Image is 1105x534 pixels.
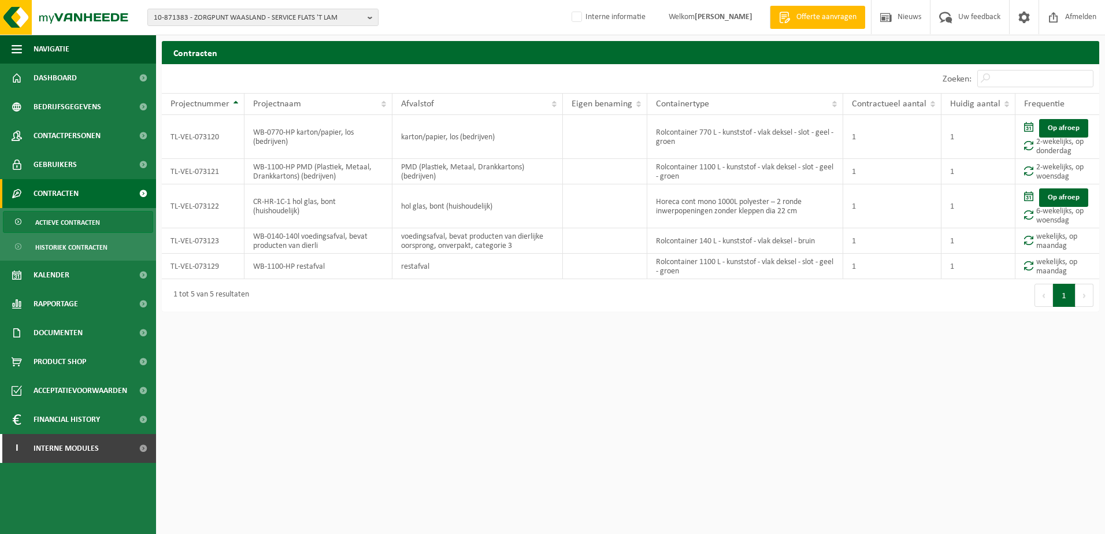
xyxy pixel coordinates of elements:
span: Offerte aanvragen [793,12,859,23]
td: 2-wekelijks, op donderdag [1015,115,1099,159]
span: Kalender [34,261,69,290]
label: Interne informatie [569,9,646,26]
span: Navigatie [34,35,69,64]
span: Dashboard [34,64,77,92]
span: Huidig aantal [950,99,1000,109]
button: 10-871383 - ZORGPUNT WAASLAND - SERVICE FLATS 'T LAM [147,9,379,26]
span: Projectnummer [170,99,229,109]
td: 1 [941,228,1015,254]
td: karton/papier, los (bedrijven) [392,115,563,159]
a: Historiek contracten [3,236,153,258]
td: Rolcontainer 1100 L - kunststof - vlak deksel - slot - geel - groen [647,254,843,279]
button: 1 [1053,284,1076,307]
td: WB-1100-HP PMD (Plastiek, Metaal, Drankkartons) (bedrijven) [244,159,392,184]
td: wekelijks, op maandag [1015,254,1099,279]
span: Actieve contracten [35,212,100,233]
span: Contractueel aantal [852,99,926,109]
td: CR-HR-1C-1 hol glas, bont (huishoudelijk) [244,184,392,228]
td: 1 [941,115,1015,159]
a: Op afroep [1039,119,1088,138]
a: Offerte aanvragen [770,6,865,29]
span: Interne modules [34,434,99,463]
td: Rolcontainer 770 L - kunststof - vlak deksel - slot - geel - groen [647,115,843,159]
td: Rolcontainer 1100 L - kunststof - vlak deksel - slot - geel - groen [647,159,843,184]
td: TL-VEL-073129 [162,254,244,279]
td: 2-wekelijks, op woensdag [1015,159,1099,184]
td: 1 [843,228,941,254]
td: TL-VEL-073122 [162,184,244,228]
td: 1 [843,115,941,159]
span: Containertype [656,99,709,109]
td: Rolcontainer 140 L - kunststof - vlak deksel - bruin [647,228,843,254]
td: wekelijks, op maandag [1015,228,1099,254]
span: Product Shop [34,347,86,376]
a: Actieve contracten [3,211,153,233]
td: WB-1100-HP restafval [244,254,392,279]
td: PMD (Plastiek, Metaal, Drankkartons) (bedrijven) [392,159,563,184]
span: I [12,434,22,463]
span: Frequentie [1024,99,1065,109]
button: Previous [1034,284,1053,307]
td: TL-VEL-073123 [162,228,244,254]
td: 1 [941,159,1015,184]
button: Next [1076,284,1093,307]
td: 1 [941,254,1015,279]
td: 1 [941,184,1015,228]
td: WB-0140-140l voedingsafval, bevat producten van dierli [244,228,392,254]
td: TL-VEL-073121 [162,159,244,184]
span: Contracten [34,179,79,208]
span: Afvalstof [401,99,434,109]
span: Eigen benaming [572,99,632,109]
span: Financial History [34,405,100,434]
td: 1 [843,159,941,184]
td: 1 [843,254,941,279]
strong: [PERSON_NAME] [695,13,752,21]
td: Horeca cont mono 1000L polyester – 2 ronde inwerpopeningen zonder kleppen dia 22 cm [647,184,843,228]
span: Gebruikers [34,150,77,179]
div: 1 tot 5 van 5 resultaten [168,285,249,306]
span: Historiek contracten [35,236,107,258]
td: 1 [843,184,941,228]
span: Documenten [34,318,83,347]
td: hol glas, bont (huishoudelijk) [392,184,563,228]
a: Op afroep [1039,188,1088,207]
td: voedingsafval, bevat producten van dierlijke oorsprong, onverpakt, categorie 3 [392,228,563,254]
span: Rapportage [34,290,78,318]
td: WB-0770-HP karton/papier, los (bedrijven) [244,115,392,159]
span: 10-871383 - ZORGPUNT WAASLAND - SERVICE FLATS 'T LAM [154,9,363,27]
span: Contactpersonen [34,121,101,150]
span: Projectnaam [253,99,301,109]
span: Bedrijfsgegevens [34,92,101,121]
td: TL-VEL-073120 [162,115,244,159]
td: restafval [392,254,563,279]
span: Acceptatievoorwaarden [34,376,127,405]
h2: Contracten [162,41,1099,64]
td: 6-wekelijks, op woensdag [1015,184,1099,228]
label: Zoeken: [943,75,971,84]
